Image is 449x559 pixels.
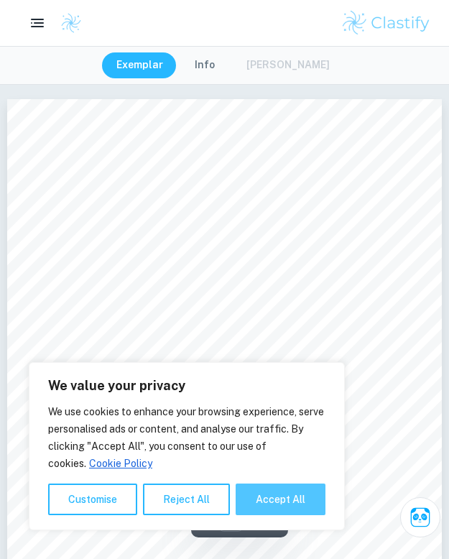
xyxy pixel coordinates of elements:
button: Ask Clai [400,497,440,537]
button: Accept All [236,484,325,515]
p: We value your privacy [48,377,325,394]
button: Exemplar [102,52,177,78]
a: Cookie Policy [88,457,153,470]
div: We value your privacy [29,362,345,530]
button: Customise [48,484,137,515]
img: Clastify logo [341,9,432,37]
img: Clastify logo [60,12,82,34]
button: Info [180,52,229,78]
a: Clastify logo [52,12,82,34]
button: Reject All [143,484,230,515]
p: We use cookies to enhance your browsing experience, serve personalised ads or content, and analys... [48,403,325,472]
